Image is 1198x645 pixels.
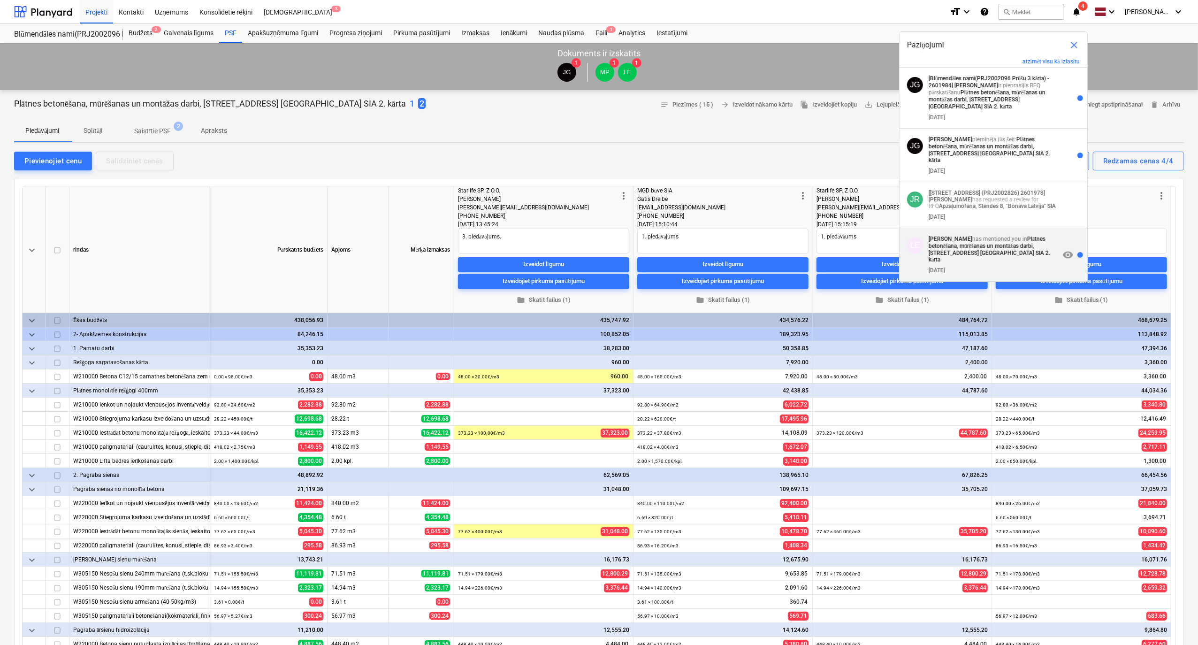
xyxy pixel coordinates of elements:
a: Ienākumi [495,24,533,43]
div: 373.23 m3 [328,426,389,440]
strong: [[STREET_ADDRESS] (PRJ2002826) 2601978] [929,190,1045,196]
span: visibility [1062,249,1074,261]
div: 84,246.15 [214,327,323,341]
div: 66,454.56 [996,468,1167,482]
div: 100,852.05 [458,327,629,341]
span: folder [517,296,525,304]
div: 189,323.95 [637,327,809,341]
small: 28.22 × 620.00€ / t [637,416,676,422]
a: Galvenais līgums [158,24,219,43]
a: Iestatījumi [651,24,693,43]
button: atzīmēt visu kā izlasītu [1022,58,1080,65]
button: Skatīt failus (1) [637,292,809,307]
button: Izveidojiet pirkuma pasūtījumu [996,274,1167,289]
div: PSF [219,24,242,43]
span: Piezīmes ( 15 ) [660,100,713,110]
div: Izveidot līgumu [523,259,564,270]
span: 5,045.30 [298,527,323,536]
span: 12,416.49 [1139,415,1167,423]
button: Izveidojiet pirkuma pasūtījumu [637,274,809,289]
span: 44,787.60 [959,429,988,438]
div: Apakšuzņēmuma līgumi [242,24,324,43]
div: 115,013.85 [816,327,988,341]
span: Arhīvu [1150,100,1180,110]
button: 2 [418,98,426,110]
span: 16,422.12 [295,429,323,438]
span: 92,400.00 [780,499,809,508]
div: [DATE] 15:10:44 [637,220,809,229]
div: [DATE] 13:45:24 [458,220,629,229]
div: 86.93 m3 [328,538,389,553]
p: Apraksts [201,126,227,136]
span: 1 [632,58,641,68]
div: 7,920.00 [637,355,809,369]
span: [PERSON_NAME][EMAIL_ADDRESS][DOMAIN_NAME] [816,204,947,211]
span: close [1068,39,1080,51]
span: LE [910,241,920,250]
div: 44,787.60 [816,384,988,398]
small: 2.00 × 650.00€ / kpl. [996,459,1038,464]
small: 92.80 × 24.60€ / m2 [214,402,255,407]
div: Pievienojiet cenu [24,155,82,167]
p: pieminēja jūs šeit: [929,136,1060,164]
span: notes [660,100,669,109]
div: Lāsma Erharde [907,238,923,253]
span: 11,424.00 [421,499,450,507]
div: 418.02 m3 [328,440,389,454]
small: 418.02 × 6.50€ / m3 [996,445,1037,450]
span: JG [910,80,920,89]
div: Jānis Grāmatnieks [557,63,576,82]
button: Izveidojiet kopiju [796,98,861,112]
div: 434,576.22 [637,313,809,327]
div: Progresa ziņojumi [324,24,388,43]
div: Izmaksas [456,24,495,43]
div: W220000 Stiegrojuma karkasu izveidošana un uzstādīšana, stiegras savienojot ar stiepli (85kg/m2) [73,510,206,524]
div: 435,747.92 [458,313,629,327]
div: 42,438.85 [637,384,809,398]
div: Pagraba sienas no monolīta betona [73,482,206,496]
div: Mērķa izmaksas [389,186,454,313]
div: Faili [590,24,613,43]
span: 1 [606,26,616,33]
p: has mentioned you in [929,236,1060,263]
small: 418.02 × 4.00€ / m3 [637,445,679,450]
span: 3,360.00 [1143,373,1167,381]
span: LE [624,69,631,76]
span: more_vert [797,190,809,201]
span: 2,800.00 [425,457,450,465]
button: Meklēt [999,4,1064,20]
span: 5,410.11 [783,513,809,522]
span: Izveidot nākamo kārtu [721,100,793,110]
strong: [PERSON_NAME] [929,136,972,143]
span: JG [563,69,571,76]
small: 6.60 × 560.00€ / t [996,515,1031,520]
button: Izveidot līgumu [816,257,988,272]
iframe: Chat Widget [1151,600,1198,645]
span: Skatīt failus (1) [462,294,626,305]
span: 4 [1078,1,1088,11]
button: Izveidot līgumu [458,257,629,272]
small: 48.00 × 20.00€ / m3 [458,374,499,379]
div: Izveidot līgumu [882,259,923,270]
button: Pievienojiet cenu [14,152,92,170]
div: 47,187.60 [816,341,988,355]
span: 1 [572,58,581,68]
span: Lejupielādēt salīdzināšanas tabulu [864,100,969,110]
small: 373.23 × 120.00€ / m3 [816,430,863,436]
span: [PERSON_NAME][EMAIL_ADDRESS][DOMAIN_NAME] [458,204,589,211]
span: 2 [152,26,161,33]
p: Piedāvājumi [25,126,59,136]
a: Naudas plūsma [533,24,590,43]
small: 92.80 × 64.90€ / m2 [637,402,679,407]
div: 31,048.00 [458,482,629,496]
small: 2.00 × 1,570.00€ / kpl. [637,459,683,464]
span: keyboard_arrow_down [26,329,38,340]
small: 6.60 × 820.00€ / t [637,515,673,520]
span: 1 [610,58,619,68]
span: 2,400.00 [963,373,988,381]
span: 12,698.68 [421,415,450,422]
div: Budžets [123,24,158,43]
div: [DATE] [929,267,945,274]
span: arrow_forward [721,100,729,109]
